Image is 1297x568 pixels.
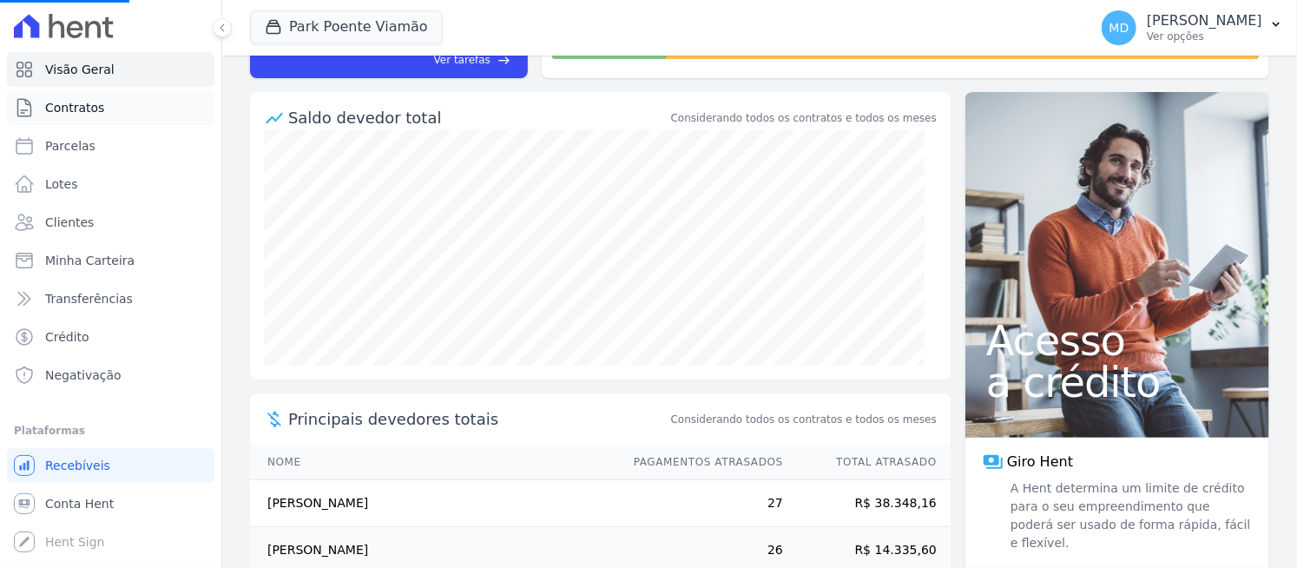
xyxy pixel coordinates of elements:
[7,243,214,278] a: Minha Carteira
[986,361,1248,403] span: a crédito
[7,358,214,393] a: Negativação
[671,412,937,427] span: Considerando todos os contratos e todos os meses
[45,99,104,116] span: Contratos
[45,367,122,384] span: Negativação
[497,54,510,67] span: east
[354,52,510,68] a: Ver tarefas east
[250,445,617,480] th: Nome
[7,129,214,163] a: Parcelas
[671,110,937,126] div: Considerando todos os contratos e todos os meses
[288,106,668,129] div: Saldo devedor total
[45,328,89,346] span: Crédito
[434,52,490,68] span: Ver tarefas
[7,90,214,125] a: Contratos
[45,457,110,474] span: Recebíveis
[617,445,784,480] th: Pagamentos Atrasados
[1007,479,1252,552] span: A Hent determina um limite de crédito para o seu empreendimento que poderá ser usado de forma ráp...
[7,205,214,240] a: Clientes
[1007,452,1073,472] span: Giro Hent
[45,290,133,307] span: Transferências
[7,52,214,87] a: Visão Geral
[45,252,135,269] span: Minha Carteira
[617,480,784,527] td: 27
[1147,30,1262,43] p: Ver opções
[45,137,95,155] span: Parcelas
[7,167,214,201] a: Lotes
[250,10,443,43] button: Park Poente Viamão
[250,480,617,527] td: [PERSON_NAME]
[1088,3,1297,52] button: MD [PERSON_NAME] Ver opções
[7,320,214,354] a: Crédito
[1147,12,1262,30] p: [PERSON_NAME]
[784,480,951,527] td: R$ 38.348,16
[45,495,114,512] span: Conta Hent
[784,445,951,480] th: Total Atrasado
[1109,22,1129,34] span: MD
[7,281,214,316] a: Transferências
[45,175,78,193] span: Lotes
[14,420,207,441] div: Plataformas
[7,448,214,483] a: Recebíveis
[986,320,1248,361] span: Acesso
[45,61,115,78] span: Visão Geral
[45,214,94,231] span: Clientes
[7,486,214,521] a: Conta Hent
[288,407,668,431] span: Principais devedores totais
